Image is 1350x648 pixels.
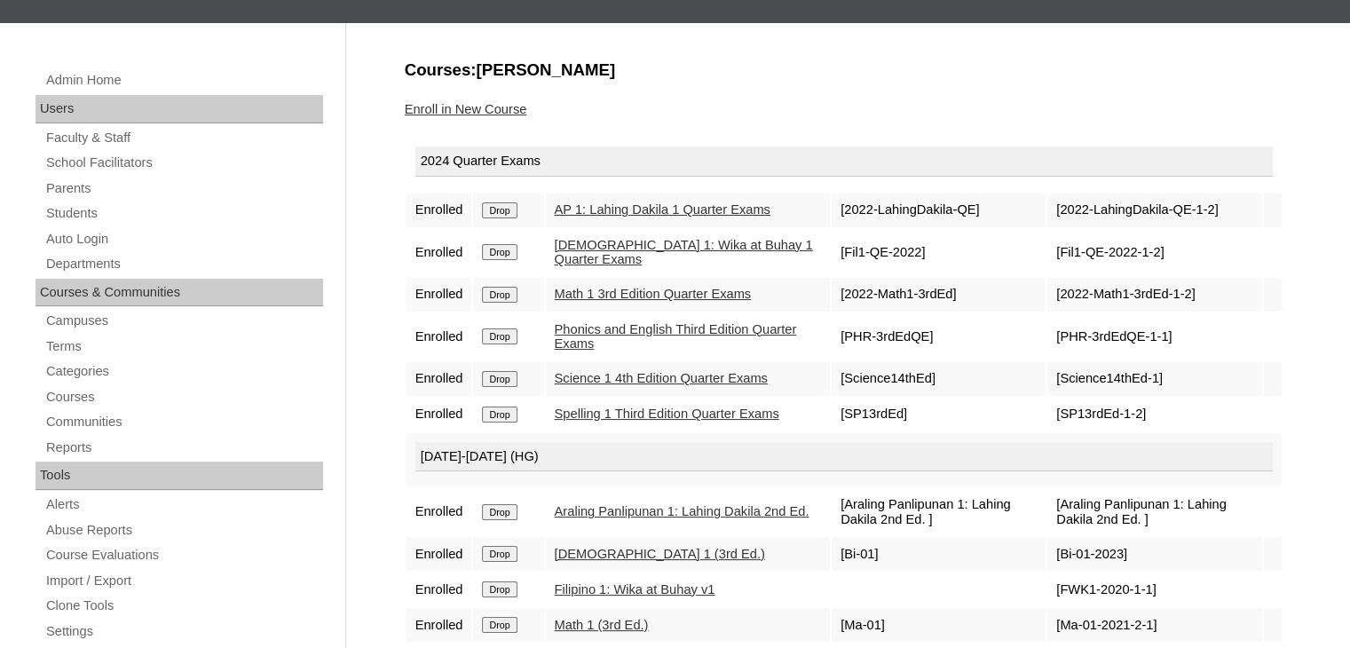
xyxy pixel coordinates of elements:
td: [Araling Panlipunan 1: Lahing Dakila 2nd Ed. ] [832,488,1046,535]
a: AP 1: Lahing Dakila 1 Quarter Exams [555,202,770,217]
td: [SP13rdEd-1-2] [1047,398,1261,431]
a: Campuses [44,310,323,332]
a: Admin Home [44,69,323,91]
input: Drop [482,617,517,633]
td: [Fil1-QE-2022] [832,229,1046,276]
a: School Facilitators [44,152,323,174]
a: Students [44,202,323,225]
a: Terms [44,336,323,358]
td: Enrolled [407,537,472,571]
td: Enrolled [407,362,472,396]
input: Drop [482,328,517,344]
td: [2022-LahingDakila-QE-1-2] [1047,194,1261,227]
td: Enrolled [407,488,472,535]
td: [2022-LahingDakila-QE] [832,194,1046,227]
td: [Ma-01-2021-2-1] [1047,608,1261,642]
td: [Science14thEd-1] [1047,362,1261,396]
td: Enrolled [407,194,472,227]
input: Drop [482,202,517,218]
a: Parents [44,178,323,200]
input: Drop [482,504,517,520]
div: Courses & Communities [36,279,323,307]
a: Science 1 4th Edition Quarter Exams [555,371,768,385]
div: 2024 Quarter Exams [415,146,1273,177]
td: Enrolled [407,313,472,360]
a: Phonics and English Third Edition Quarter Exams [555,322,797,352]
a: [DEMOGRAPHIC_DATA] 1: Wika at Buhay 1 Quarter Exams [555,238,813,267]
a: Math 1 (3rd Ed.) [555,618,649,632]
td: [Araling Panlipunan 1: Lahing Dakila 2nd Ed. ] [1047,488,1261,535]
td: Enrolled [407,608,472,642]
td: Enrolled [407,229,472,276]
td: [2022-Math1-3rdEd-1-2] [1047,278,1261,312]
td: [Science14thEd] [832,362,1046,396]
a: Spelling 1 Third Edition Quarter Exams [555,407,779,421]
td: [PHR-3rdEdQE-1-1] [1047,313,1261,360]
a: Course Evaluations [44,544,323,566]
input: Drop [482,546,517,562]
a: Reports [44,437,323,459]
td: [Ma-01] [832,608,1046,642]
td: Enrolled [407,278,472,312]
a: Auto Login [44,228,323,250]
td: [SP13rdEd] [832,398,1046,431]
a: Categories [44,360,323,383]
a: Alerts [44,494,323,516]
a: Clone Tools [44,595,323,617]
h3: Courses:[PERSON_NAME] [405,59,1283,82]
a: Courses [44,386,323,408]
a: [DEMOGRAPHIC_DATA] 1 (3rd Ed.) [555,547,765,561]
input: Drop [482,287,517,303]
td: [FWK1-2020-1-1] [1047,573,1261,606]
td: [Fil1-QE-2022-1-2] [1047,229,1261,276]
td: [2022-Math1-3rdEd] [832,278,1046,312]
a: Import / Export [44,570,323,592]
td: [PHR-3rdEdQE] [832,313,1046,360]
input: Drop [482,244,517,260]
a: Faculty & Staff [44,127,323,149]
div: Users [36,95,323,123]
a: Settings [44,620,323,643]
td: Enrolled [407,398,472,431]
input: Drop [482,581,517,597]
td: Enrolled [407,573,472,606]
a: Filipino 1: Wika at Buhay v1 [555,582,715,597]
div: Tools [36,462,323,490]
a: Araling Panlipunan 1: Lahing Dakila 2nd Ed. [555,504,809,518]
td: [Bi-01] [832,537,1046,571]
a: Math 1 3rd Edition Quarter Exams [555,287,752,301]
td: [Bi-01-2023] [1047,537,1261,571]
input: Drop [482,407,517,423]
a: Abuse Reports [44,519,323,541]
a: Departments [44,253,323,275]
a: Communities [44,411,323,433]
input: Drop [482,371,517,387]
div: [DATE]-[DATE] (HG) [415,442,1273,472]
a: Enroll in New Course [405,102,527,116]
